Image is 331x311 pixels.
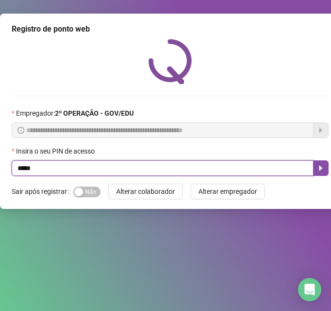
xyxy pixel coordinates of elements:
span: caret-right [317,164,325,172]
img: QRPoint [148,39,192,84]
button: Alterar empregador [191,184,265,199]
strong: 2º OPERAÇÃO - GOV/EDU [55,109,134,117]
span: Empregador : [16,108,134,119]
div: Open Intercom Messenger [298,278,321,301]
div: Registro de ponto web [12,23,329,35]
span: Alterar empregador [198,186,257,197]
label: Sair após registrar [12,184,73,199]
label: Insira o seu PIN de acesso [12,146,101,156]
span: info-circle [17,127,24,134]
span: Alterar colaborador [116,186,175,197]
button: Alterar colaborador [108,184,183,199]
